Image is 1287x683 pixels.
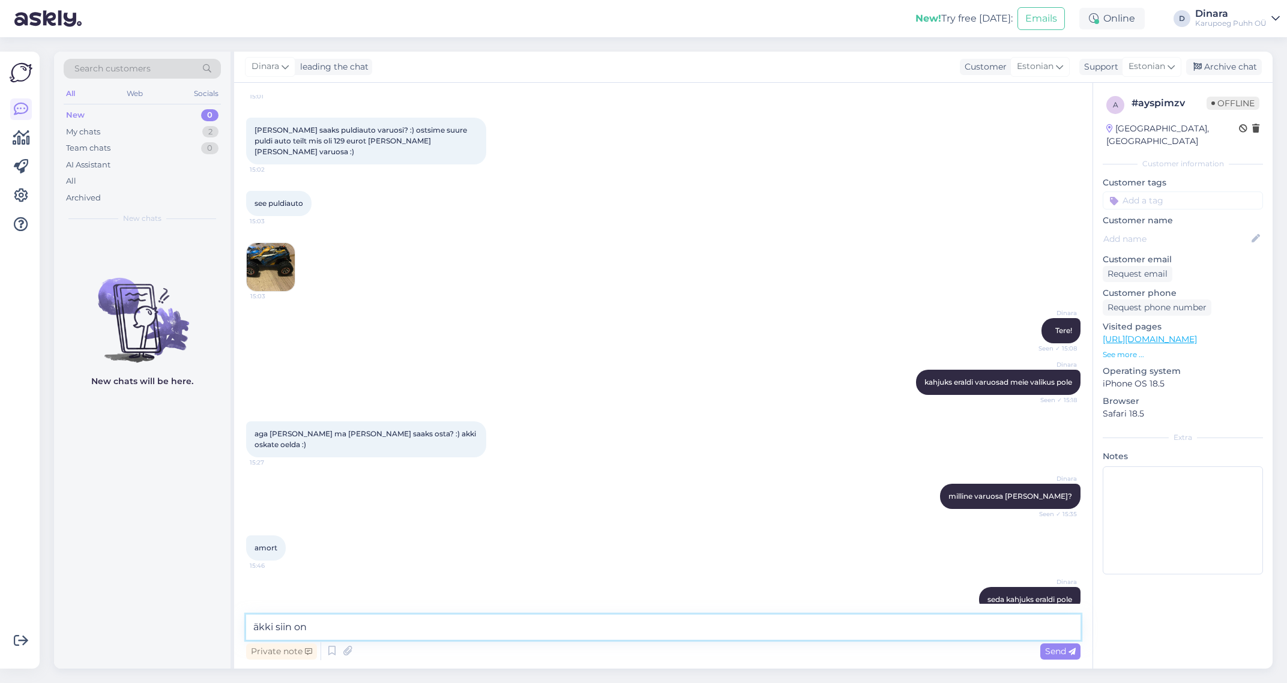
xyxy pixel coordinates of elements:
input: Add a tag [1103,191,1263,209]
div: Archived [66,192,101,204]
div: # ayspimzv [1132,96,1207,110]
p: Operating system [1103,365,1263,378]
span: milline varuosa [PERSON_NAME]? [948,492,1072,501]
span: Dinara [1032,360,1077,369]
p: Browser [1103,395,1263,408]
p: New chats will be here. [91,375,193,388]
span: amort [255,543,277,552]
img: Askly Logo [10,61,32,84]
span: Tere! [1055,326,1072,335]
div: Online [1079,8,1145,29]
p: iPhone OS 18.5 [1103,378,1263,390]
div: Socials [191,86,221,101]
span: 15:03 [250,217,295,226]
div: D [1174,10,1190,27]
span: Seen ✓ 15:35 [1032,510,1077,519]
span: 15:01 [250,92,295,101]
span: 15:27 [250,458,295,467]
p: Customer phone [1103,287,1263,299]
span: Seen ✓ 15:08 [1032,344,1077,353]
span: Dinara [1032,308,1077,317]
p: See more ... [1103,349,1263,360]
div: Customer information [1103,158,1263,169]
span: Dinara [1032,474,1077,483]
p: Customer tags [1103,176,1263,189]
span: 15:02 [250,165,295,174]
div: [GEOGRAPHIC_DATA], [GEOGRAPHIC_DATA] [1106,122,1239,148]
span: a [1113,100,1118,109]
p: Customer email [1103,253,1263,266]
span: see puldiauto [255,199,303,208]
p: Notes [1103,450,1263,463]
span: seda kahjuks eraldi pole [987,595,1072,604]
span: Offline [1207,97,1259,110]
div: New [66,109,85,121]
div: Private note [246,643,317,660]
div: Karupoeg Puhh OÜ [1195,19,1267,28]
input: Add name [1103,232,1249,245]
div: AI Assistant [66,159,110,171]
img: Attachment [247,243,295,291]
span: Dinara [1032,577,1077,586]
div: 2 [202,126,219,138]
div: Dinara [1195,9,1267,19]
span: kahjuks eraldi varuosad meie valikus pole [924,378,1072,387]
span: 15:03 [250,292,295,301]
span: Estonian [1129,60,1165,73]
div: All [66,175,76,187]
b: New! [915,13,941,24]
div: 0 [201,109,219,121]
span: Estonian [1017,60,1053,73]
span: Dinara [252,60,279,73]
div: Extra [1103,432,1263,443]
a: [URL][DOMAIN_NAME] [1103,334,1197,345]
div: All [64,86,77,101]
div: Try free [DATE]: [915,11,1013,26]
div: Team chats [66,142,110,154]
a: DinaraKarupoeg Puhh OÜ [1195,9,1280,28]
span: [PERSON_NAME] saaks puldiauto varuosi? :) ostsime suure puldi auto teilt mis oli 129 eurot [PERSO... [255,125,469,156]
span: 15:46 [250,561,295,570]
div: My chats [66,126,100,138]
div: Request phone number [1103,299,1211,316]
span: Seen ✓ 15:18 [1032,396,1077,405]
div: Request email [1103,266,1172,282]
img: No chats [54,256,231,364]
div: leading the chat [295,61,369,73]
span: Send [1045,646,1076,657]
p: Visited pages [1103,320,1263,333]
div: 0 [201,142,219,154]
span: Search customers [74,62,151,75]
div: Archive chat [1186,59,1262,75]
textarea: äkki siin on [246,615,1081,640]
p: Customer name [1103,214,1263,227]
button: Emails [1017,7,1065,30]
div: Customer [960,61,1007,73]
span: aga [PERSON_NAME] ma [PERSON_NAME] saaks osta? :) akki oskate oelda :) [255,429,478,449]
div: Support [1079,61,1118,73]
div: Web [124,86,145,101]
p: Safari 18.5 [1103,408,1263,420]
span: New chats [123,213,161,224]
